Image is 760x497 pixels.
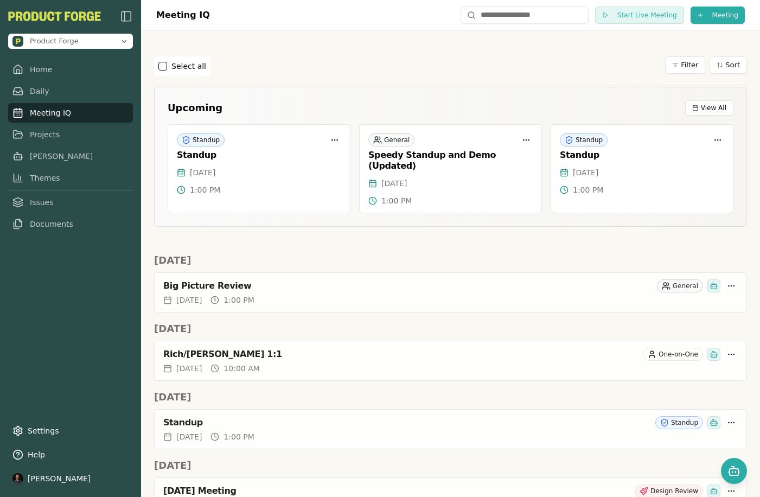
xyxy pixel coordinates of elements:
[223,431,254,442] span: 1:00 PM
[710,56,747,74] button: Sort
[368,133,414,146] div: General
[163,349,638,360] div: Rich/[PERSON_NAME] 1:1
[223,363,259,374] span: 10:00 AM
[707,348,720,361] div: Smith has been invited
[120,10,133,23] button: Close Sidebar
[725,416,738,429] button: More options
[8,421,133,441] a: Settings
[8,34,133,49] button: Open organization switcher
[163,486,630,496] div: [DATE] Meeting
[520,133,533,146] button: More options
[154,409,747,449] a: StandupStandup[DATE]1:00 PM
[12,36,23,47] img: Product Forge
[154,321,747,336] h2: [DATE]
[657,279,703,292] div: General
[573,184,603,195] span: 1:00 PM
[163,417,651,428] div: Standup
[8,469,133,488] button: [PERSON_NAME]
[328,133,341,146] button: More options
[8,168,133,188] a: Themes
[176,295,202,305] span: [DATE]
[707,416,720,429] div: Smith has been invited
[30,36,79,46] span: Product Forge
[707,279,720,292] div: Smith has been invited
[721,458,747,484] button: Open chat
[595,7,684,24] button: Start Live Meeting
[12,473,23,484] img: profile
[154,253,747,268] h2: [DATE]
[725,348,738,361] button: More options
[368,150,533,171] div: Speedy Standup and Demo (Updated)
[156,9,210,22] h1: Meeting IQ
[560,150,724,161] div: Standup
[168,100,222,116] h2: Upcoming
[725,279,738,292] button: More options
[154,341,747,381] a: Rich/[PERSON_NAME] 1:1One-on-One[DATE]10:00 AM
[8,193,133,212] a: Issues
[691,7,745,24] button: Meeting
[8,103,133,123] a: Meeting IQ
[8,146,133,166] a: [PERSON_NAME]
[701,104,726,112] span: View All
[573,167,598,178] span: [DATE]
[8,60,133,79] a: Home
[154,458,747,473] h2: [DATE]
[176,431,202,442] span: [DATE]
[190,184,220,195] span: 1:00 PM
[163,281,653,291] div: Big Picture Review
[177,150,341,161] div: Standup
[120,10,133,23] img: sidebar
[655,416,703,429] div: Standup
[190,167,215,178] span: [DATE]
[154,390,747,405] h2: [DATE]
[711,133,724,146] button: More options
[685,100,733,116] button: View All
[177,133,225,146] div: Standup
[560,133,608,146] div: Standup
[643,348,703,361] div: One-on-One
[8,214,133,234] a: Documents
[154,272,747,313] a: Big Picture ReviewGeneral[DATE]1:00 PM
[665,56,705,74] button: Filter
[712,11,738,20] span: Meeting
[8,125,133,144] a: Projects
[8,445,133,464] button: Help
[8,81,133,101] a: Daily
[617,11,677,20] span: Start Live Meeting
[8,11,101,21] button: PF-Logo
[176,363,202,374] span: [DATE]
[381,195,412,206] span: 1:00 PM
[381,178,407,189] span: [DATE]
[171,61,206,72] label: Select all
[223,295,254,305] span: 1:00 PM
[8,11,101,21] img: Product Forge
